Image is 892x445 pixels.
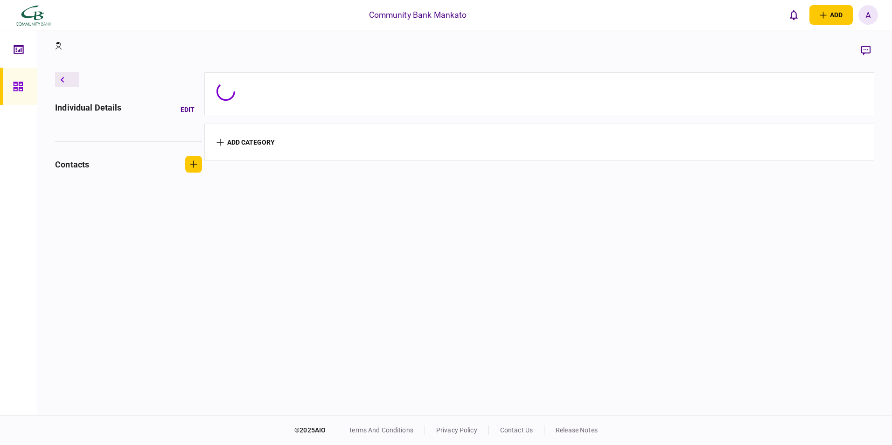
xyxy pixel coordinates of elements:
a: terms and conditions [348,426,413,434]
div: individual details [55,101,121,118]
a: privacy policy [436,426,477,434]
button: Edit [173,101,202,118]
a: release notes [556,426,598,434]
a: contact us [500,426,533,434]
div: © 2025 AIO [294,425,337,435]
button: open notifications list [784,5,804,25]
button: open adding identity options [809,5,853,25]
div: contacts [55,158,89,171]
img: client company logo [14,3,53,27]
button: A [858,5,878,25]
button: add category [216,139,275,146]
div: Community Bank Mankato [369,9,467,21]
